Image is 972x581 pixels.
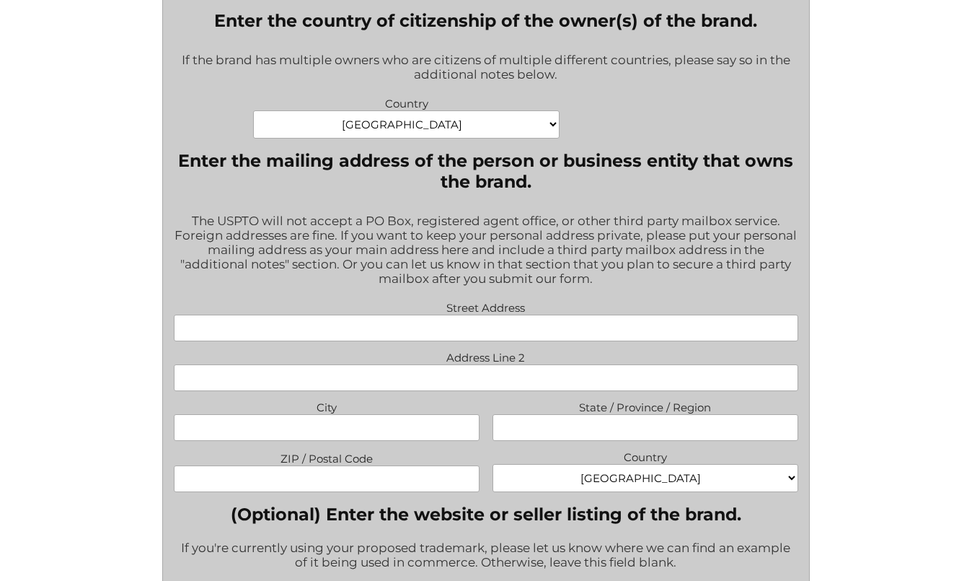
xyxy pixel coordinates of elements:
[492,447,798,464] label: Country
[174,297,798,315] label: Street Address
[174,347,798,364] label: Address Line 2
[253,93,559,110] label: Country
[174,397,480,414] label: City
[174,531,798,581] div: If you're currently using your proposed trademark, please let us know where we can find an exampl...
[174,204,798,297] div: The USPTO will not accept a PO Box, registered agent office, or other third party mailbox service...
[174,448,480,466] label: ZIP / Postal Code
[214,10,757,31] legend: Enter the country of citizenship of the owner(s) of the brand.
[174,43,798,93] div: If the brand has multiple owners who are citizens of multiple different countries, please say so ...
[174,504,798,525] label: (Optional) Enter the website or seller listing of the brand.
[174,150,798,192] legend: Enter the mailing address of the person or business entity that owns the brand.
[492,397,798,414] label: State / Province / Region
